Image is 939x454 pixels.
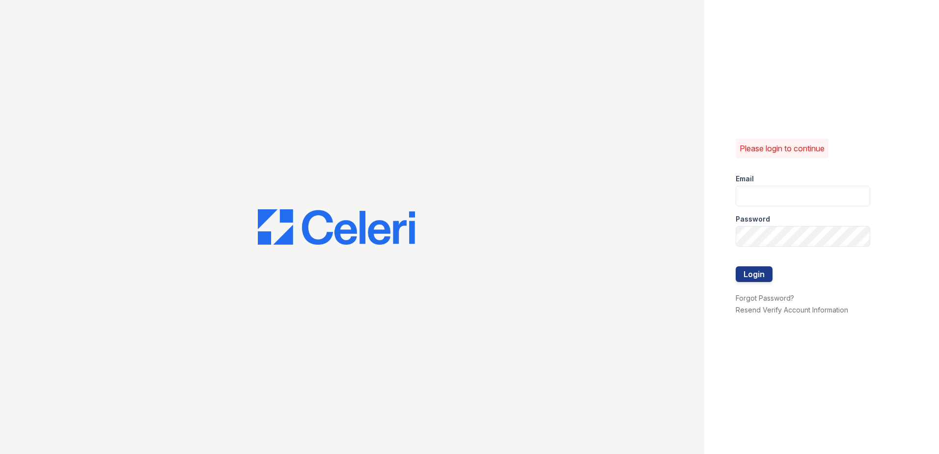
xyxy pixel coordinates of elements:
a: Forgot Password? [736,294,794,302]
button: Login [736,266,773,282]
label: Email [736,174,754,184]
p: Please login to continue [740,142,825,154]
label: Password [736,214,770,224]
img: CE_Logo_Blue-a8612792a0a2168367f1c8372b55b34899dd931a85d93a1a3d3e32e68fde9ad4.png [258,209,415,245]
a: Resend Verify Account Information [736,306,848,314]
